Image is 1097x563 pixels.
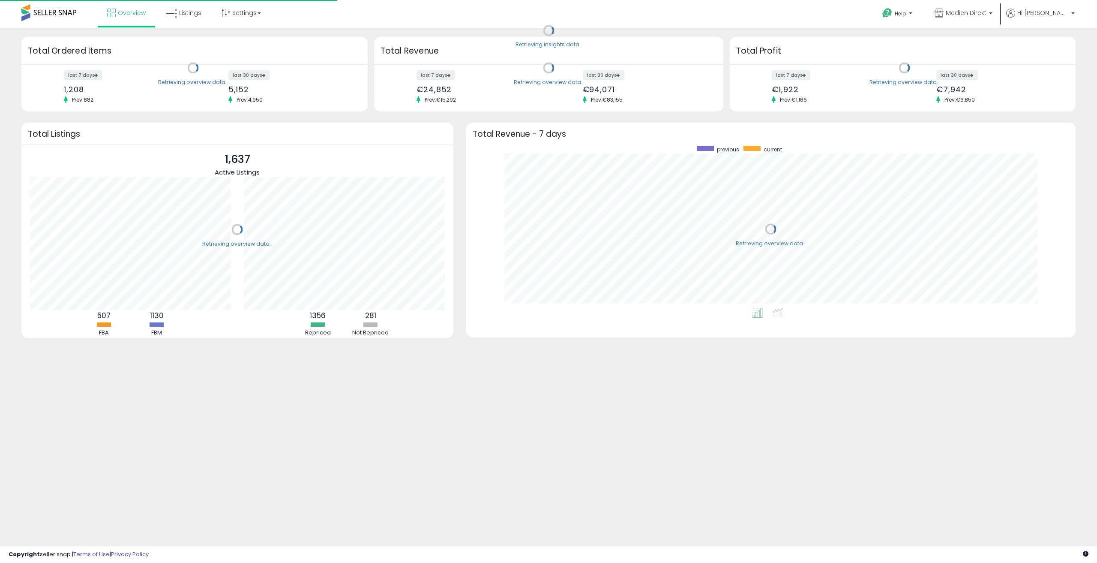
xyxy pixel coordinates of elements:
span: Hi [PERSON_NAME] [1017,9,1069,17]
div: Retrieving overview data.. [202,240,272,248]
a: Help [875,1,921,28]
span: Overview [118,9,146,17]
div: Retrieving overview data.. [736,240,806,247]
a: Hi [PERSON_NAME] [1006,9,1075,28]
span: Listings [179,9,201,17]
span: Help [895,10,906,17]
div: Retrieving overview data.. [514,78,584,86]
div: Retrieving overview data.. [869,78,939,86]
span: Medien Direkt [946,9,986,17]
i: Get Help [882,8,893,18]
div: Retrieving overview data.. [158,78,228,86]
